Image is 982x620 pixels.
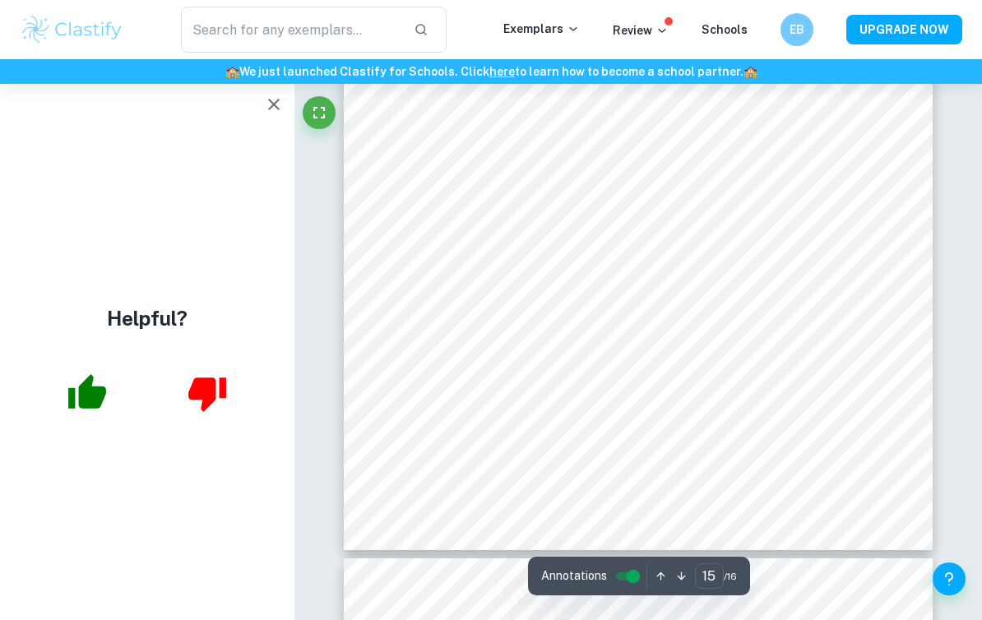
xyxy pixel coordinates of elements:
p: Exemplars [503,20,580,38]
span: 🏫 [225,65,239,78]
span: 🏫 [743,65,757,78]
p: Review [613,21,669,39]
button: EB [781,13,813,46]
button: UPGRADE NOW [846,15,962,44]
h4: Helpful? [107,303,188,333]
h6: We just launched Clastify for Schools. Click to learn how to become a school partner. [3,62,979,81]
h6: EB [788,21,807,39]
button: Help and Feedback [933,562,966,595]
span: / 16 [724,569,737,584]
span: Annotations [541,567,607,585]
button: Fullscreen [303,96,336,129]
a: Schools [702,23,748,36]
input: Search for any exemplars... [181,7,401,53]
img: Clastify logo [20,13,124,46]
a: here [489,65,515,78]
